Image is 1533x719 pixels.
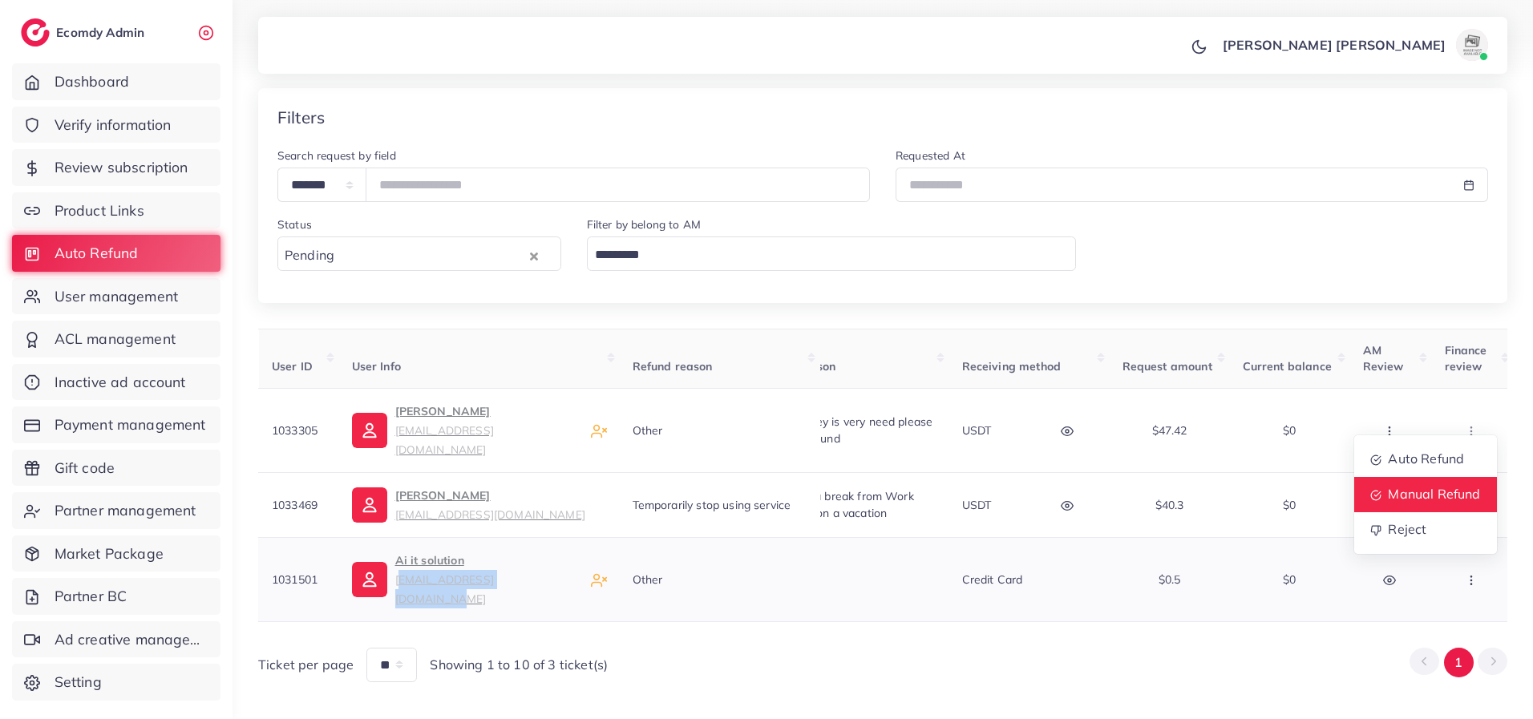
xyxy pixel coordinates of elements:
[55,372,186,393] span: Inactive ad account
[896,147,965,164] label: Requested At
[1388,487,1480,503] span: Manual Refund
[1223,35,1446,55] p: [PERSON_NAME] [PERSON_NAME]
[430,656,608,674] span: Showing 1 to 10 of 3 ticket(s)
[351,486,584,524] a: [PERSON_NAME][EMAIL_ADDRESS][DOMAIN_NAME]
[962,421,992,440] p: USDT
[55,414,206,435] span: Payment management
[272,572,318,587] span: 1031501
[1214,29,1495,61] a: [PERSON_NAME] [PERSON_NAME]avatar
[1456,29,1488,61] img: avatar
[589,243,1056,268] input: Search for option
[587,216,702,232] label: Filter by belong to AM
[632,359,712,374] span: Refund reason
[56,25,148,40] h2: Ecomdy Admin
[1363,343,1404,374] span: AM Review
[351,551,577,608] a: Ai it solution[EMAIL_ADDRESS][DOMAIN_NAME]
[55,115,172,135] span: Verify information
[12,235,220,272] a: Auto Refund
[277,216,312,232] label: Status
[962,570,1023,589] p: Credit card
[351,413,386,448] img: ic-user-info.36bf1079.svg
[394,551,577,608] p: Ai it solution
[530,246,538,265] button: Clear Selected
[632,423,662,438] span: Other
[1388,522,1426,538] span: Reject
[339,243,525,268] input: Search for option
[1283,498,1296,512] span: $0
[258,656,354,674] span: Ticket per page
[632,572,662,587] span: Other
[55,672,102,693] span: Setting
[962,495,992,515] p: USDT
[21,18,50,46] img: logo
[1388,451,1464,467] span: Auto Refund
[1152,423,1187,438] span: $47.42
[1243,359,1332,374] span: Current balance
[12,492,220,529] a: Partner management
[1155,498,1184,512] span: $40.3
[55,243,139,264] span: Auto Refund
[351,562,386,597] img: ic-user-info.36bf1079.svg
[12,63,220,100] a: Dashboard
[272,359,313,374] span: User ID
[1444,648,1474,677] button: Go to page 1
[1445,343,1487,374] span: Finance review
[272,423,318,438] span: 1033305
[12,192,220,229] a: Product Links
[55,500,196,521] span: Partner management
[12,621,220,658] a: Ad creative management
[394,572,493,605] small: [EMAIL_ADDRESS][DOMAIN_NAME]
[632,498,791,512] span: Temporarily stop using service
[55,458,115,479] span: Gift code
[1159,572,1181,587] span: $0.5
[55,200,144,221] span: Product Links
[12,535,220,572] a: Market Package
[1283,572,1296,587] span: $0
[351,487,386,523] img: ic-user-info.36bf1079.svg
[1283,423,1296,438] span: $0
[277,236,561,271] div: Search for option
[394,507,584,521] small: [EMAIL_ADDRESS][DOMAIN_NAME]
[12,364,220,401] a: Inactive ad account
[12,149,220,186] a: Review subscription
[55,286,178,307] span: User management
[55,157,188,178] span: Review subscription
[12,406,220,443] a: Payment management
[277,107,325,127] h4: Filters
[21,18,148,46] a: logoEcomdy Admin
[281,244,338,268] span: Pending
[394,423,493,456] small: [EMAIL_ADDRESS][DOMAIN_NAME]
[351,402,577,459] a: [PERSON_NAME][EMAIL_ADDRESS][DOMAIN_NAME]
[394,486,584,524] p: [PERSON_NAME]
[12,278,220,315] a: User management
[962,359,1062,374] span: Receiving method
[12,450,220,487] a: Gift code
[394,402,577,459] p: [PERSON_NAME]
[762,414,933,445] span: some money is very need please give me refund
[55,543,164,564] span: Market Package
[12,578,220,615] a: Partner BC
[272,498,318,512] span: 1033469
[55,629,208,650] span: Ad creative management
[587,236,1077,271] div: Search for option
[277,147,396,164] label: Search request by field
[1410,648,1507,677] ul: Pagination
[55,586,127,607] span: Partner BC
[55,329,176,349] span: ACL management
[762,489,914,519] span: Just need a break from Work and going on a vacation
[351,359,400,374] span: User Info
[12,664,220,701] a: Setting
[12,321,220,357] a: ACL management
[55,71,129,92] span: Dashboard
[1122,359,1212,374] span: Request amount
[12,107,220,143] a: Verify information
